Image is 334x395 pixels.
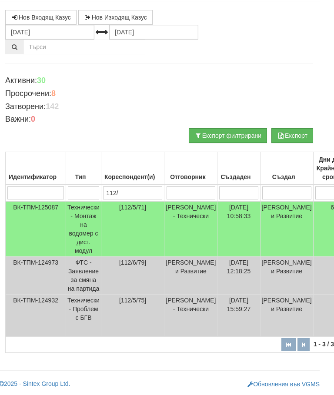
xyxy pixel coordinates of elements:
button: Първа страница [281,338,296,351]
td: [DATE] 12:18:25 [217,257,260,295]
td: ВК-ТПМ-125087 [6,201,66,257]
td: ВК-ТПМ-124932 [6,295,66,337]
td: [DATE] 10:58:33 [217,201,260,257]
td: [PERSON_NAME] - Технически [164,201,217,257]
th: Тип: No sort applied, activate to apply an ascending sort [66,152,101,185]
div: Идентификатор [7,171,64,183]
h4: Затворени: [5,103,313,111]
th: Кореспондент(и): No sort applied, activate to apply an ascending sort [101,152,164,185]
button: Експорт [271,128,313,143]
td: ФТС - Заявление за смяна на партида [66,257,101,295]
td: [PERSON_NAME] и Развитие [260,201,313,257]
div: Създал [262,171,312,183]
b: 30 [37,76,46,85]
a: Нов Изходящ Казус [78,10,153,25]
a: Нов Входящ Казус [5,10,77,25]
th: Създаден: No sort applied, activate to apply an ascending sort [217,152,260,185]
td: Технически - Монтаж на водомер с дист. модул [66,201,101,257]
div: Кореспондент(и) [103,171,163,183]
div: Тип [67,171,100,183]
span: 6 [331,204,334,211]
h4: Активни: [5,76,313,85]
h4: Просрочени: [5,90,313,98]
input: Търсене по Идентификатор, Бл/Вх/Ап, Тип, Описание, Моб. Номер, Имейл, Файл, Коментар, [23,40,145,54]
span: [112/6/79] [119,259,146,266]
th: Идентификатор: No sort applied, activate to apply an ascending sort [6,152,66,185]
td: [PERSON_NAME] и Развитие [260,257,313,295]
div: Създаден [219,171,258,183]
a: Обновления във VGMS [247,381,320,388]
span: [112/5/71] [119,204,146,211]
b: 142 [46,102,59,111]
button: Експорт филтрирани [189,128,267,143]
h4: Важни: [5,115,313,124]
span: [112/5/75] [119,297,146,304]
th: Създал: No sort applied, activate to apply an ascending sort [260,152,313,185]
th: Отговорник: No sort applied, activate to apply an ascending sort [164,152,217,185]
div: Отговорник [166,171,216,183]
td: ВК-ТПМ-124973 [6,257,66,295]
button: Предишна страница [297,338,310,351]
td: [PERSON_NAME] - Технически [164,295,217,337]
b: 0 [31,115,35,123]
td: [PERSON_NAME] и Развитие [260,295,313,337]
td: Технически - Проблем с БГВ [66,295,101,337]
td: [DATE] 15:59:27 [217,295,260,337]
b: 8 [51,89,56,98]
td: [PERSON_NAME] и Развитие [164,257,217,295]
